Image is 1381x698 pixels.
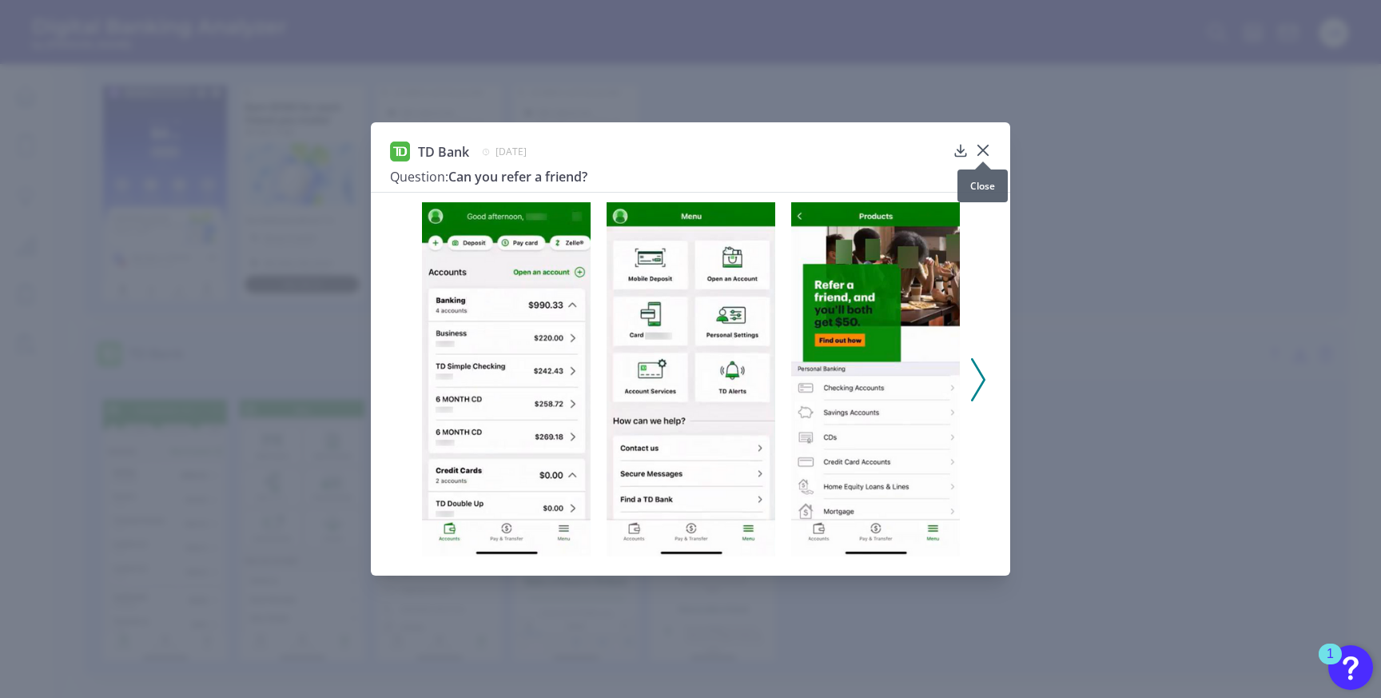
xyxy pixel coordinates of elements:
[1328,645,1373,690] button: Open Resource Center, 1 new notification
[418,143,469,161] span: TD Bank
[957,170,1008,202] div: Close
[390,168,946,185] h3: Can you refer a friend?
[495,145,527,158] span: [DATE]
[1327,654,1334,675] div: 1
[390,168,448,185] span: Question:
